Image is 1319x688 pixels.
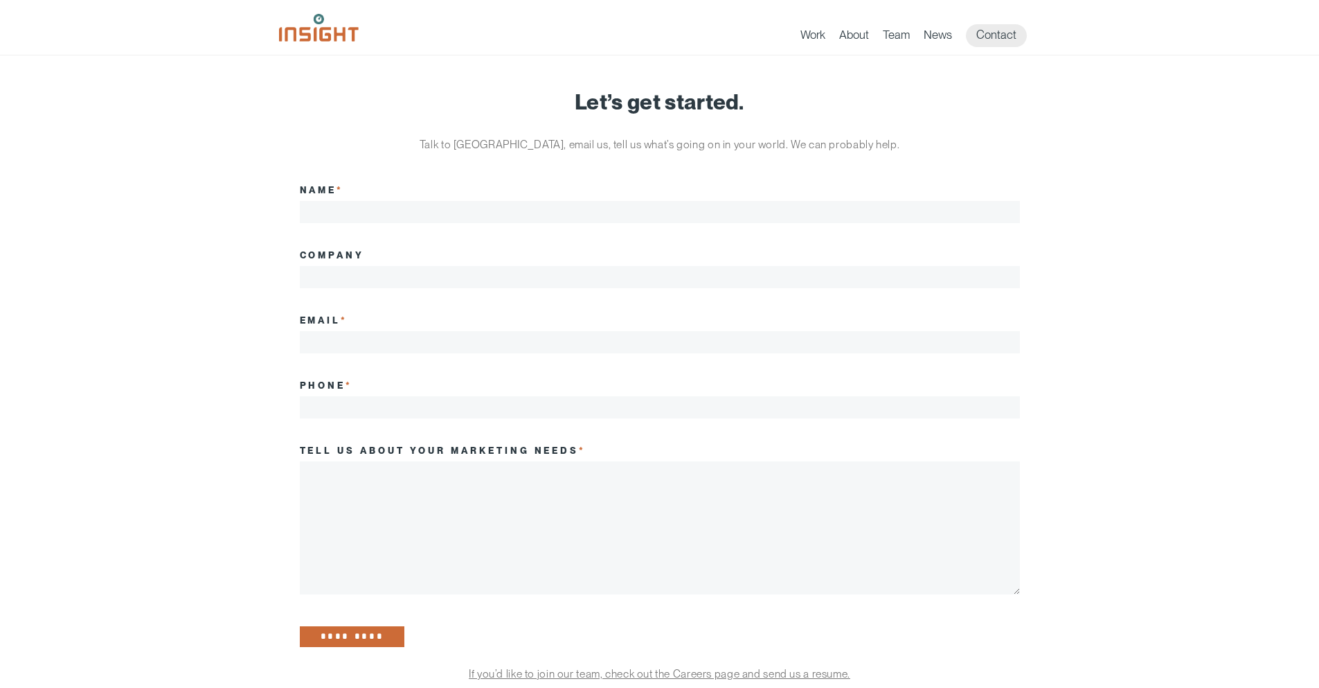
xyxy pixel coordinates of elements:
[300,445,586,456] label: Tell us about your marketing needs
[300,249,365,261] label: Company
[924,28,952,47] a: News
[300,380,353,391] label: Phone
[300,315,348,326] label: Email
[469,667,850,680] a: If you’d like to join our team, check out the Careers page and send us a resume.
[300,184,344,195] label: Name
[839,28,869,47] a: About
[883,28,910,47] a: Team
[400,134,919,155] p: Talk to [GEOGRAPHIC_DATA], email us, tell us what’s going on in your world. We can probably help.
[966,24,1027,47] a: Contact
[800,28,825,47] a: Work
[300,90,1020,114] h1: Let’s get started.
[800,24,1041,47] nav: primary navigation menu
[279,14,359,42] img: Insight Marketing Design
